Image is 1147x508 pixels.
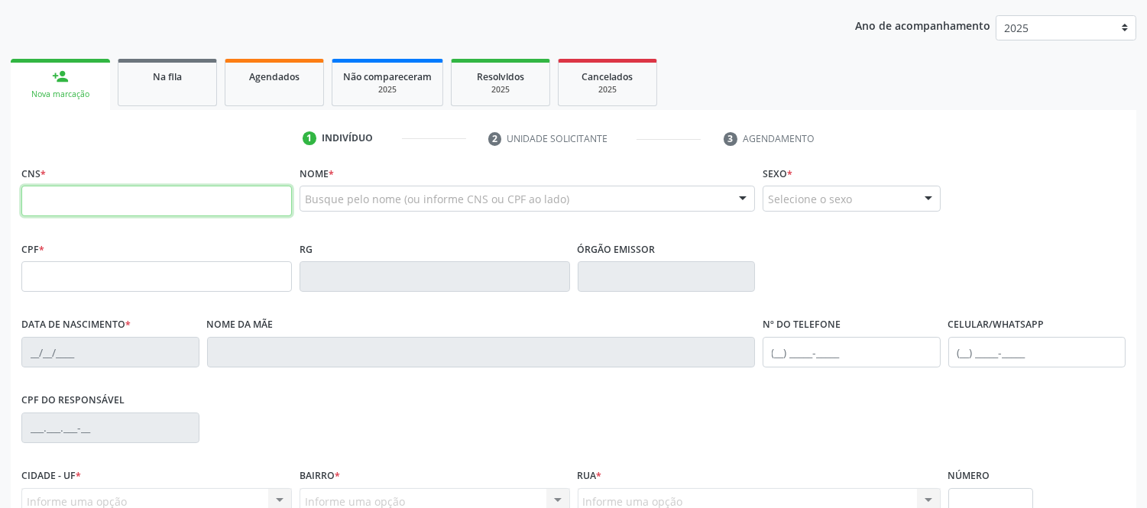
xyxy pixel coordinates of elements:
[948,464,990,488] label: Número
[569,84,646,95] div: 2025
[322,131,373,145] div: Indivíduo
[462,84,539,95] div: 2025
[582,70,633,83] span: Cancelados
[300,238,313,261] label: RG
[763,313,841,337] label: Nº do Telefone
[303,131,316,145] div: 1
[343,84,432,95] div: 2025
[21,313,131,337] label: Data de nascimento
[578,238,656,261] label: Órgão emissor
[948,337,1126,367] input: (__) _____-_____
[343,70,432,83] span: Não compareceram
[477,70,524,83] span: Resolvidos
[21,337,199,367] input: __/__/____
[855,15,990,34] p: Ano de acompanhamento
[300,162,334,186] label: Nome
[763,337,941,367] input: (__) _____-_____
[52,68,69,85] div: person_add
[21,89,99,100] div: Nova marcação
[948,313,1045,337] label: Celular/WhatsApp
[305,191,569,207] span: Busque pelo nome (ou informe CNS ou CPF ao lado)
[21,413,199,443] input: ___.___.___-__
[21,389,125,413] label: CPF do responsável
[300,464,340,488] label: Bairro
[768,191,852,207] span: Selecione o sexo
[153,70,182,83] span: Na fila
[578,464,602,488] label: Rua
[763,162,792,186] label: Sexo
[21,162,46,186] label: CNS
[21,238,44,261] label: CPF
[249,70,300,83] span: Agendados
[207,313,274,337] label: Nome da mãe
